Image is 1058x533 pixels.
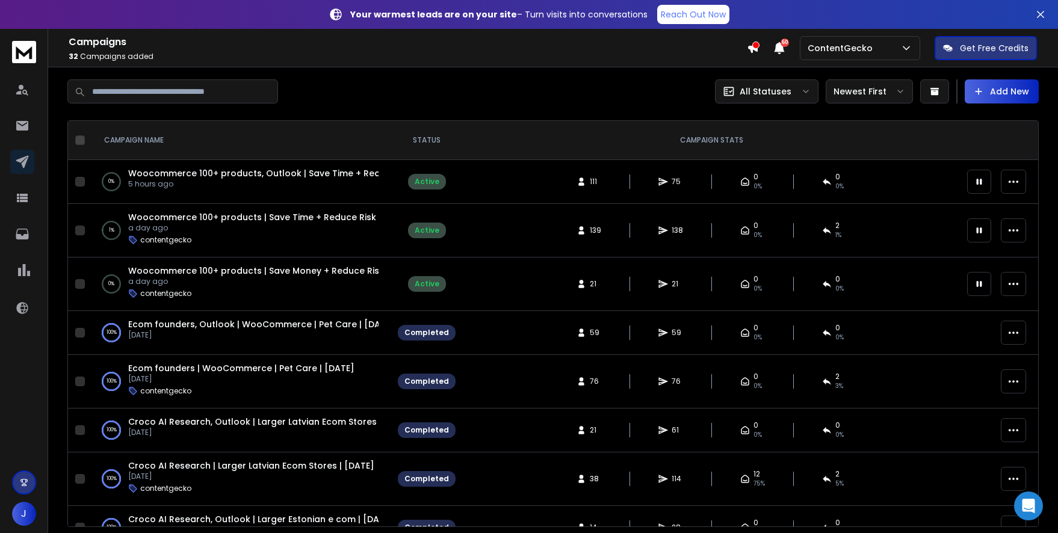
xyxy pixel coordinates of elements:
p: a day ago [128,277,379,286]
span: 0 [835,518,840,528]
div: Open Intercom Messenger [1014,491,1043,520]
button: Newest First [826,79,913,103]
th: STATUS [391,121,463,160]
span: 75 % [753,479,765,488]
p: 0 % [108,278,114,290]
span: 28 [672,523,684,532]
p: contentgecko [140,235,191,245]
a: Woocommerce 100+ products, Outlook | Save Time + Reduce Risk | Storeleads | [DATE] [128,167,509,179]
span: 0 [753,323,758,333]
p: 100 % [107,424,117,436]
p: Get Free Credits [960,42,1029,54]
span: 2 [835,372,840,381]
span: 138 [672,226,684,235]
a: Croco AI Research | Larger Latvian Ecom Stores | [DATE] [128,460,374,472]
span: 0 [753,274,758,284]
td: 0%Woocommerce 100+ products, Outlook | Save Time + Reduce Risk | Storeleads | [DATE]5 hours ago [90,160,391,204]
span: 0 [753,518,758,528]
span: 111 [590,177,602,186]
span: 0 [835,274,840,284]
span: 21 [590,279,602,289]
span: 21 [590,425,602,435]
span: 0 % [835,430,844,440]
span: 0 [753,221,758,230]
p: 100 % [107,327,117,339]
span: 0% [753,284,762,294]
h1: Campaigns [69,35,747,49]
span: 75 [672,177,684,186]
span: 0 [835,323,840,333]
span: 0% [753,230,762,240]
td: 100%Croco AI Research, Outlook | Larger Latvian Ecom Stores | [DATE][DATE] [90,408,391,452]
p: – Turn visits into conversations [350,8,648,20]
a: Woocommerce 100+ products | Save Money + Reduce Risk | Storeleads | [DATE] [128,265,477,277]
span: 0% [753,381,762,391]
p: 1 % [109,224,114,236]
span: 0 [835,172,840,182]
span: 38 [590,474,602,484]
a: Reach Out Now [657,5,729,24]
span: 5 % [835,479,844,488]
span: 114 [672,474,684,484]
span: 0 [753,372,758,381]
button: J [12,502,36,526]
div: Active [415,279,439,289]
span: 0% [753,333,762,342]
a: Woocommerce 100+ products | Save Time + Reduce Risk | Storeleads | [DATE] [128,211,469,223]
span: 76 [672,377,684,386]
span: 59 [672,328,684,337]
span: 12 [753,469,760,479]
span: 14 [590,523,602,532]
span: 50 [781,39,789,47]
span: 61 [672,425,684,435]
p: a day ago [128,223,379,233]
th: CAMPAIGN NAME [90,121,391,160]
span: 59 [590,328,602,337]
span: 0 [835,421,840,430]
span: 139 [590,226,602,235]
td: 0%Woocommerce 100+ products | Save Money + Reduce Risk | Storeleads | [DATE]a day agocontentgecko [90,257,391,311]
th: CAMPAIGN STATS [463,121,960,160]
p: Campaigns added [69,52,747,61]
span: 0 [753,421,758,430]
span: 2 [835,469,840,479]
td: 100%Croco AI Research | Larger Latvian Ecom Stores | [DATE][DATE]contentgecko [90,452,391,506]
span: 0% [753,182,762,191]
p: [DATE] [128,472,374,481]
span: 1 % [835,230,841,240]
span: 0% [753,430,762,440]
a: Ecom founders | WooCommerce | Pet Care | [DATE] [128,362,354,374]
p: ContentGecko [808,42,877,54]
span: 21 [672,279,684,289]
td: 1%Woocommerce 100+ products | Save Time + Reduce Risk | Storeleads | [DATE]a day agocontentgecko [90,204,391,257]
div: Completed [404,328,449,337]
p: [DATE] [128,374,354,384]
a: Croco AI Research, Outlook | Larger Latvian Ecom Stores | [DATE] [128,416,414,428]
span: 0 [753,172,758,182]
div: Completed [404,377,449,386]
div: Active [415,226,439,235]
p: 5 hours ago [128,179,379,189]
strong: Your warmest leads are on your site [350,8,517,20]
p: 100 % [107,375,117,387]
p: [DATE] [128,330,379,340]
span: Croco AI Research, Outlook | Larger Estonian e com | [DATE] [128,513,393,525]
p: contentgecko [140,289,191,298]
button: Get Free Credits [935,36,1037,60]
span: Ecom founders, Outlook | WooCommerce | Pet Care | [DATE] [128,318,394,330]
div: Completed [404,523,449,532]
p: All Statuses [740,85,791,97]
span: 0 % [835,284,844,294]
button: Add New [965,79,1039,103]
p: contentgecko [140,484,191,493]
p: contentgecko [140,386,191,396]
p: 100 % [107,473,117,485]
span: 3 % [835,381,843,391]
